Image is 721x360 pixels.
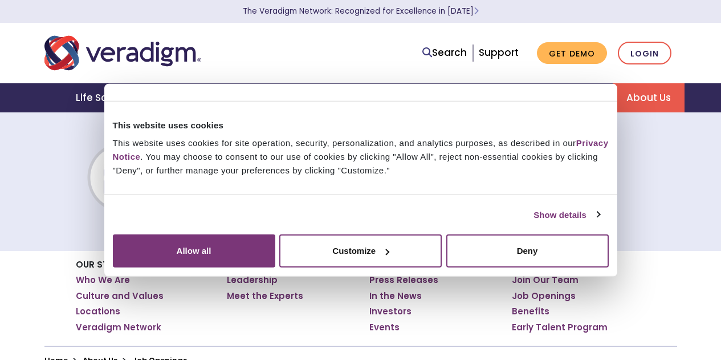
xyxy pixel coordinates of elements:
a: Locations [76,306,120,317]
a: Job Openings [512,290,576,302]
button: Customize [279,234,442,268]
a: Search [422,45,467,60]
button: Deny [446,234,609,268]
a: Join Our Team [512,274,579,286]
a: Benefits [512,306,549,317]
a: In the News [369,290,422,302]
a: Life Sciences [62,83,157,112]
span: Learn More [474,6,479,17]
a: Support [479,46,519,59]
a: About Us [613,83,685,112]
a: Early Talent Program [512,322,608,333]
button: Allow all [113,234,275,268]
a: Culture and Values [76,290,164,302]
a: Get Demo [537,42,607,64]
a: Leadership [227,274,278,286]
a: Investors [369,306,412,317]
div: This website uses cookies for site operation, security, personalization, and analytics purposes, ... [113,136,609,177]
a: Privacy Notice [113,138,609,161]
a: Login [618,42,671,65]
a: Veradigm Network [76,322,161,333]
div: This website uses cookies [113,118,609,132]
a: Who We Are [76,274,130,286]
a: The Veradigm Network: Recognized for Excellence in [DATE]Learn More [243,6,479,17]
a: Meet the Experts [227,290,303,302]
a: Show details [533,208,600,221]
a: Press Releases [369,274,438,286]
img: Veradigm logo [44,34,201,72]
a: Events [369,322,400,333]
